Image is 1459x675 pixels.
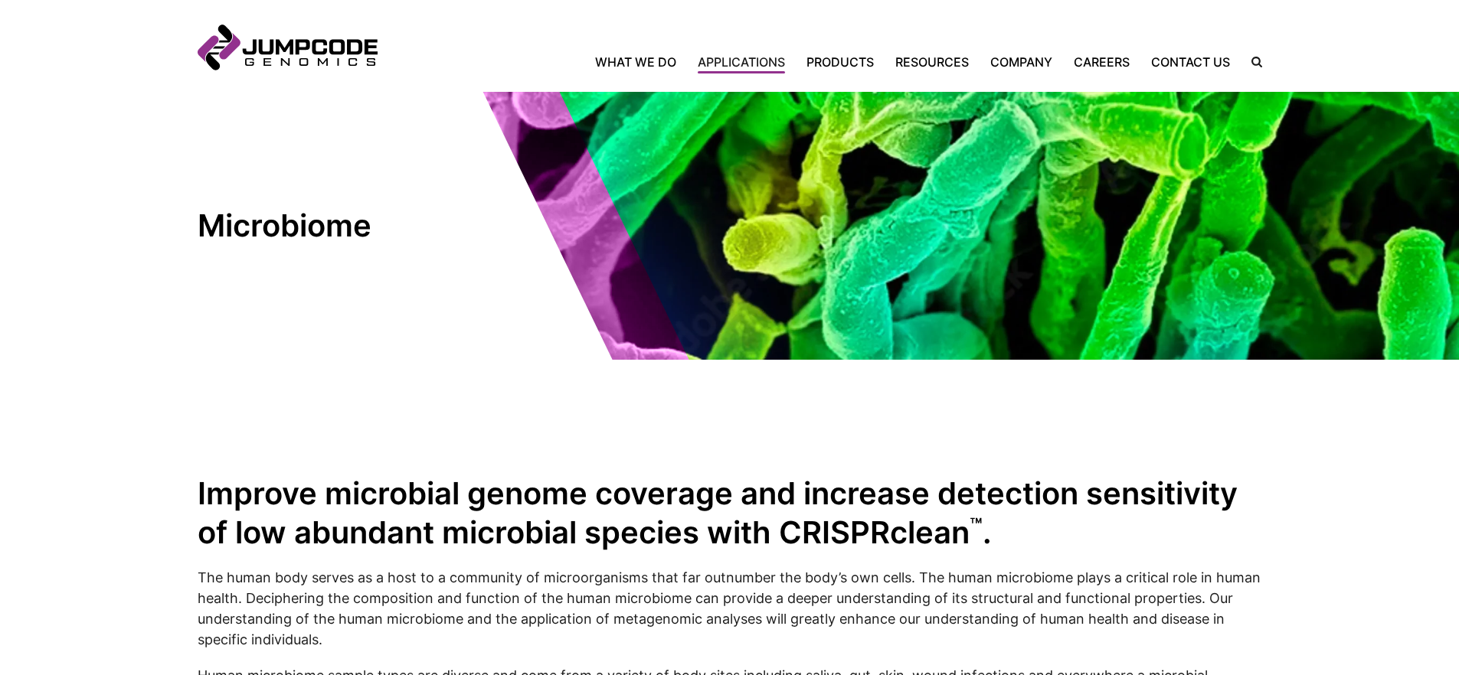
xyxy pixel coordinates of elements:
a: Applications [687,53,796,71]
p: The human body serves as a host to a community of microorganisms that far outnumber the body’s ow... [198,567,1262,650]
label: Search the site. [1241,57,1262,67]
a: Careers [1063,53,1140,71]
a: Company [980,53,1063,71]
nav: Primary Navigation [378,53,1241,71]
sup: ™ [970,513,983,537]
a: Resources [885,53,980,71]
strong: Improve microbial genome coverage and increase detection sensitivity of low abundant microbial sp... [198,474,1238,551]
a: Products [796,53,885,71]
h1: Microbiome [198,207,473,245]
a: What We Do [595,53,687,71]
a: Contact Us [1140,53,1241,71]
